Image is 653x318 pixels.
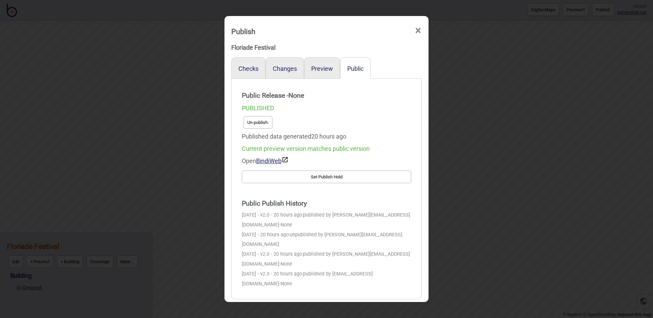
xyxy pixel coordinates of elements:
[311,65,333,72] button: Preview
[242,251,410,267] span: published by [PERSON_NAME][EMAIL_ADDRESS][DOMAIN_NAME]
[279,261,292,267] span: - None
[256,157,288,164] a: BindiWeb
[242,130,411,143] div: Published data generated 20 hours ago
[242,143,411,155] div: Current preview version matches public version
[242,230,411,250] div: [DATE] - 20 hours ago:
[231,42,422,54] div: Floriade Festival
[242,89,411,102] strong: Public Release - None
[347,65,364,72] button: Public
[242,269,411,289] div: [DATE] - v2.0 - 20 hours ago:
[273,65,297,72] button: Changes
[231,24,255,39] div: Publish
[415,19,422,42] span: ×
[242,105,274,112] span: PUBLISHED
[242,197,411,210] strong: Public Publish History
[242,212,410,228] span: published by [PERSON_NAME][EMAIL_ADDRESS][DOMAIN_NAME]
[279,222,292,228] span: - None
[242,232,402,248] span: unpublished by [PERSON_NAME][EMAIL_ADDRESS][DOMAIN_NAME]
[242,271,373,287] span: published by [EMAIL_ADDRESS][DOMAIN_NAME]
[244,116,272,129] button: Un-publish.
[242,250,411,269] div: [DATE] - v2.0 - 20 hours ago:
[242,210,411,230] div: [DATE] - v2.0 - 20 hours ago:
[242,155,411,167] div: Open
[238,65,258,72] button: Checks
[279,281,292,287] span: - None
[282,156,288,163] img: preview
[242,171,411,183] button: Set Publish Hold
